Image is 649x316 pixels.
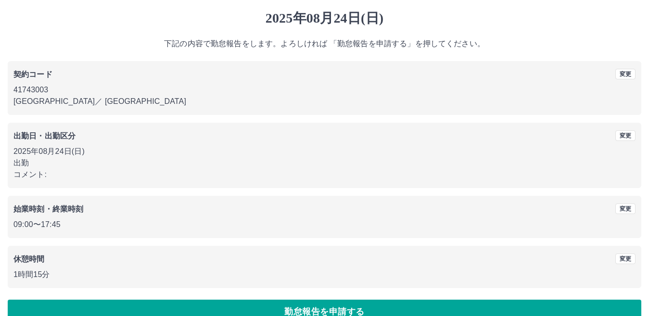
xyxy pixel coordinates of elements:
p: 1時間15分 [13,269,636,280]
p: [GEOGRAPHIC_DATA] ／ [GEOGRAPHIC_DATA] [13,96,636,107]
b: 休憩時間 [13,255,45,263]
button: 変更 [615,203,636,214]
b: 契約コード [13,70,52,78]
p: 41743003 [13,84,636,96]
h1: 2025年08月24日(日) [8,10,641,26]
button: 変更 [615,253,636,264]
p: 出勤 [13,157,636,169]
p: 2025年08月24日(日) [13,146,636,157]
button: 変更 [615,69,636,79]
b: 出勤日・出勤区分 [13,132,76,140]
p: 09:00 〜 17:45 [13,219,636,230]
b: 始業時刻・終業時刻 [13,205,83,213]
p: コメント: [13,169,636,180]
button: 変更 [615,130,636,141]
p: 下記の内容で勤怠報告をします。よろしければ 「勤怠報告を申請する」を押してください。 [8,38,641,50]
